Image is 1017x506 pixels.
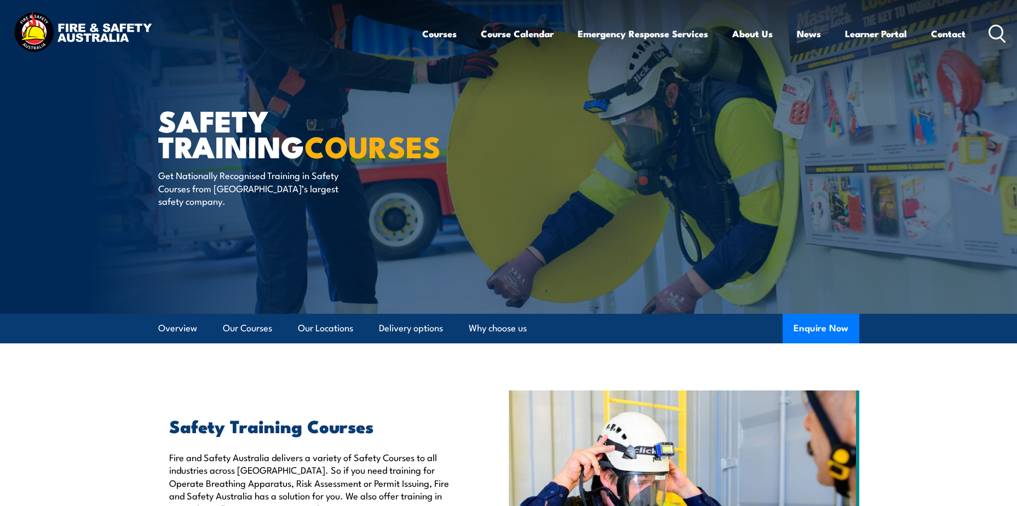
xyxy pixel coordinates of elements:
a: Our Locations [298,314,353,343]
a: Delivery options [379,314,443,343]
a: Learner Portal [845,19,907,48]
a: Overview [158,314,197,343]
a: Emergency Response Services [578,19,708,48]
a: Courses [422,19,457,48]
button: Enquire Now [783,314,859,343]
a: Why choose us [469,314,527,343]
a: Contact [931,19,966,48]
a: Course Calendar [481,19,554,48]
a: News [797,19,821,48]
a: Our Courses [223,314,272,343]
h2: Safety Training Courses [169,418,458,433]
a: About Us [732,19,773,48]
strong: COURSES [304,123,441,168]
p: Get Nationally Recognised Training in Safety Courses from [GEOGRAPHIC_DATA]’s largest safety comp... [158,169,358,207]
h1: Safety Training [158,107,429,158]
